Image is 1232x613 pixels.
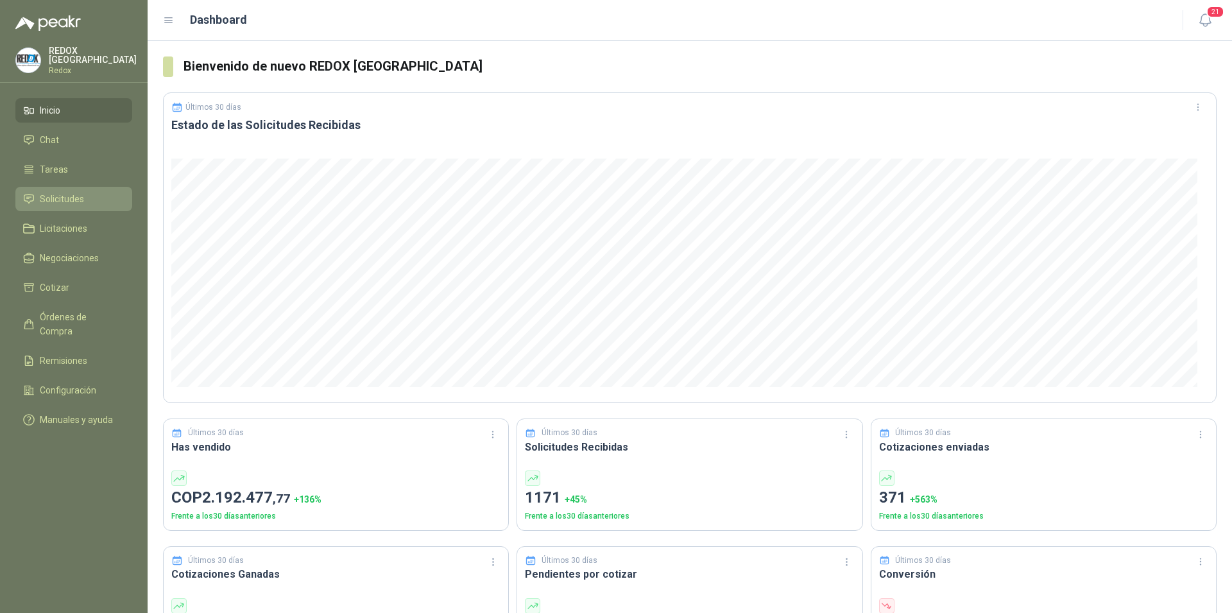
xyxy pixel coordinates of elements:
[15,275,132,300] a: Cotizar
[49,46,137,64] p: REDOX [GEOGRAPHIC_DATA]
[188,427,244,439] p: Últimos 30 días
[190,11,247,29] h1: Dashboard
[15,15,81,31] img: Logo peakr
[294,494,321,505] span: + 136 %
[15,408,132,432] a: Manuales y ayuda
[879,486,1208,510] p: 371
[273,491,290,506] span: ,77
[525,566,854,582] h3: Pendientes por cotizar
[49,67,137,74] p: Redox
[16,48,40,73] img: Company Logo
[15,157,132,182] a: Tareas
[171,439,501,455] h3: Has vendido
[40,281,69,295] span: Cotizar
[879,566,1208,582] h3: Conversión
[895,555,951,567] p: Últimos 30 días
[1193,9,1217,32] button: 21
[879,510,1208,522] p: Frente a los 30 días anteriores
[40,413,113,427] span: Manuales y ayuda
[188,555,244,567] p: Últimos 30 días
[171,510,501,522] p: Frente a los 30 días anteriores
[40,103,60,117] span: Inicio
[40,310,120,338] span: Órdenes de Compra
[525,510,854,522] p: Frente a los 30 días anteriores
[40,354,87,368] span: Remisiones
[185,103,241,112] p: Últimos 30 días
[40,251,99,265] span: Negociaciones
[40,133,59,147] span: Chat
[184,56,1217,76] h3: Bienvenido de nuevo REDOX [GEOGRAPHIC_DATA]
[15,128,132,152] a: Chat
[542,427,597,439] p: Últimos 30 días
[15,216,132,241] a: Licitaciones
[565,494,587,505] span: + 45 %
[40,383,96,397] span: Configuración
[1206,6,1224,18] span: 21
[15,187,132,211] a: Solicitudes
[15,98,132,123] a: Inicio
[525,439,854,455] h3: Solicitudes Recibidas
[15,246,132,270] a: Negociaciones
[879,439,1208,455] h3: Cotizaciones enviadas
[171,117,1208,133] h3: Estado de las Solicitudes Recibidas
[40,162,68,177] span: Tareas
[15,378,132,402] a: Configuración
[542,555,597,567] p: Últimos 30 días
[525,486,854,510] p: 1171
[15,349,132,373] a: Remisiones
[202,488,290,506] span: 2.192.477
[40,221,87,236] span: Licitaciones
[171,486,501,510] p: COP
[40,192,84,206] span: Solicitudes
[910,494,937,505] span: + 563 %
[895,427,951,439] p: Últimos 30 días
[15,305,132,343] a: Órdenes de Compra
[171,566,501,582] h3: Cotizaciones Ganadas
